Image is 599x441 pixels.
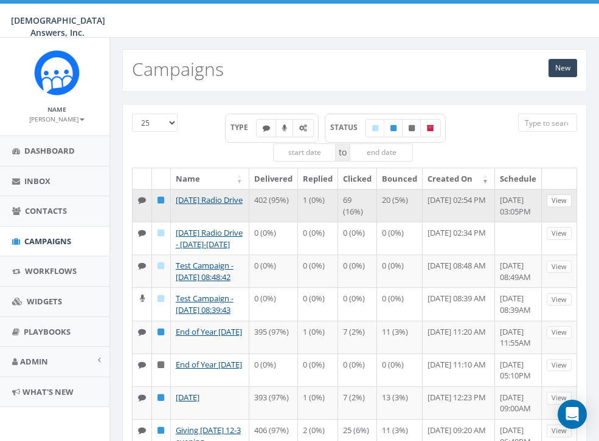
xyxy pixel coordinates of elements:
[176,326,242,337] a: End of Year [DATE]
[495,255,542,287] td: [DATE] 08:49AM
[249,168,298,190] th: Delivered
[158,394,164,402] i: Published
[390,125,396,132] i: Published
[299,125,307,132] i: Automated Message
[158,328,164,336] i: Published
[158,295,164,303] i: Draft
[350,143,413,162] input: end date
[338,386,377,419] td: 7 (2%)
[495,386,542,419] td: [DATE] 09:00AM
[293,119,314,137] label: Automated Message
[249,354,298,386] td: 0 (0%)
[158,262,164,270] i: Draft
[249,386,298,419] td: 393 (97%)
[249,321,298,354] td: 395 (97%)
[495,354,542,386] td: [DATE] 05:10PM
[423,222,495,255] td: [DATE] 02:34 PM
[495,321,542,354] td: [DATE] 11:55AM
[495,189,542,222] td: [DATE] 03:05PM
[158,426,164,434] i: Published
[176,260,234,282] a: Test Campaign - [DATE] 08:48:42
[298,189,338,222] td: 1 (0%)
[138,361,146,369] i: Text SMS
[11,15,105,38] span: [DEMOGRAPHIC_DATA] Answers, Inc.
[256,119,277,137] label: Text SMS
[140,295,145,303] i: Ringless Voice Mail
[249,255,298,287] td: 0 (0%)
[547,326,572,339] a: View
[423,168,495,190] th: Created On: activate to sort column ascending
[24,326,71,337] span: Playbooks
[176,227,243,250] a: [DATE] Radio Drive - [DATE]-[DATE]
[275,119,294,137] label: Ringless Voice Mail
[171,168,249,190] th: Name: activate to sort column ascending
[132,59,224,79] h2: Campaigns
[230,122,257,132] span: TYPE
[336,143,350,162] span: to
[298,222,338,255] td: 0 (0%)
[138,196,146,204] i: Text SMS
[330,122,366,132] span: STATUS
[298,354,338,386] td: 0 (0%)
[420,119,441,137] label: Archived
[138,262,146,270] i: Text SMS
[282,125,287,132] i: Ringless Voice Mail
[176,194,243,205] a: [DATE] Radio Drive
[158,229,164,237] i: Draft
[495,168,542,190] th: Schedule
[547,227,572,240] a: View
[138,229,146,237] i: Text SMS
[547,194,572,207] a: View
[547,392,572,405] a: View
[338,287,377,320] td: 0 (0%)
[377,386,423,419] td: 13 (3%)
[27,296,62,307] span: Widgets
[176,293,234,315] a: Test Campaign - [DATE] 08:39:43
[23,386,74,397] span: What's New
[338,168,377,190] th: Clicked
[547,261,572,273] a: View
[176,359,242,370] a: End of Year [DATE]
[138,394,146,402] i: Text SMS
[518,114,577,132] input: Type to search
[423,287,495,320] td: [DATE] 08:39 AM
[24,145,75,156] span: Dashboard
[158,196,164,204] i: Published
[423,189,495,222] td: [DATE] 02:54 PM
[495,287,542,320] td: [DATE] 08:39AM
[29,115,85,123] small: [PERSON_NAME]
[423,321,495,354] td: [DATE] 11:20 AM
[377,222,423,255] td: 0 (0%)
[423,354,495,386] td: [DATE] 11:10 AM
[384,119,403,137] label: Published
[263,125,270,132] i: Text SMS
[547,425,572,437] a: View
[338,321,377,354] td: 7 (2%)
[29,113,85,124] a: [PERSON_NAME]
[338,189,377,222] td: 69 (16%)
[409,125,415,132] i: Unpublished
[549,59,577,77] a: New
[298,168,338,190] th: Replied
[298,321,338,354] td: 1 (0%)
[249,222,298,255] td: 0 (0%)
[138,328,146,336] i: Text SMS
[377,255,423,287] td: 0 (0%)
[249,189,298,222] td: 402 (95%)
[423,386,495,419] td: [DATE] 12:23 PM
[298,287,338,320] td: 0 (0%)
[176,392,199,403] a: [DATE]
[338,222,377,255] td: 0 (0%)
[402,119,421,137] label: Unpublished
[25,265,77,276] span: Workflows
[249,287,298,320] td: 0 (0%)
[24,236,71,247] span: Campaigns
[547,359,572,372] a: View
[24,176,50,186] span: Inbox
[47,105,66,114] small: Name
[558,400,587,429] div: Open Intercom Messenger
[377,354,423,386] td: 0 (0%)
[547,293,572,306] a: View
[377,168,423,190] th: Bounced
[377,287,423,320] td: 0 (0%)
